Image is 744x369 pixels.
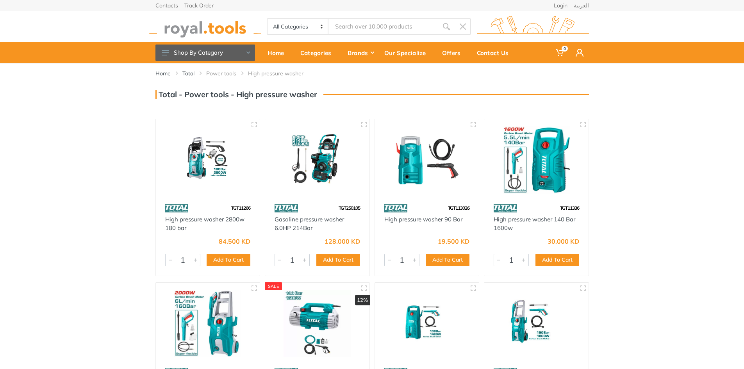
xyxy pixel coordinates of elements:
[262,42,295,63] a: Home
[550,42,570,63] a: 0
[295,42,342,63] a: Categories
[155,45,255,61] button: Shop By Category
[231,205,250,211] span: TGT11266
[262,45,295,61] div: Home
[163,126,253,194] img: Royal Tools - High pressure washer 2800w 180 bar
[295,45,342,61] div: Categories
[163,290,253,357] img: Royal Tools - High pressure washer 160 Bar 2000w
[494,201,517,215] img: 86.webp
[471,42,519,63] a: Contact Us
[248,70,315,77] li: High pressure washer
[328,18,438,35] input: Site search
[437,45,471,61] div: Offers
[437,42,471,63] a: Offers
[384,216,462,223] a: High pressure washer 90 Bar
[562,46,568,52] span: 0
[165,216,244,232] a: High pressure washer 2800w 180 bar
[355,295,370,306] div: 12%
[477,16,589,37] img: royal.tools Logo
[491,290,582,357] img: Royal Tools - High pressure washer 150 Bar 1800w
[182,70,194,77] a: Total
[448,205,469,211] span: TGT113026
[155,70,171,77] a: Home
[384,201,408,215] img: 86.webp
[574,3,589,8] a: العربية
[379,42,437,63] a: Our Specialize
[155,3,178,8] a: Contacts
[272,290,362,357] img: Royal Tools - High pressure washer 100 Bar
[560,205,579,211] span: TGT11336
[554,3,567,8] a: Login
[207,254,250,266] button: Add To Cart
[471,45,519,61] div: Contact Us
[382,290,472,357] img: Royal Tools - High pressure washer 130 Bar 1400w
[316,254,360,266] button: Add To Cart
[548,238,579,244] div: 30.000 KD
[165,201,189,215] img: 86.webp
[219,238,250,244] div: 84.500 KD
[342,45,379,61] div: Brands
[149,16,261,37] img: royal.tools Logo
[494,216,575,232] a: High pressure washer 140 Bar 1600w
[265,282,282,290] div: SALE
[491,126,582,194] img: Royal Tools - High pressure washer 140 Bar 1600w
[339,205,360,211] span: TGT250105
[379,45,437,61] div: Our Specialize
[275,201,298,215] img: 86.webp
[426,254,469,266] button: Add To Cart
[268,19,329,34] select: Category
[155,90,317,99] h3: Total - Power tools - High pressure washer
[184,3,214,8] a: Track Order
[206,70,236,77] a: Power tools
[275,216,344,232] a: Gasoline pressure washer 6.0HP 214Bar
[272,126,362,194] img: Royal Tools - Gasoline pressure washer 6.0HP 214Bar
[155,70,589,77] nav: breadcrumb
[438,238,469,244] div: 19.500 KD
[382,126,472,194] img: Royal Tools - High pressure washer 90 Bar
[535,254,579,266] button: Add To Cart
[325,238,360,244] div: 128.000 KD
